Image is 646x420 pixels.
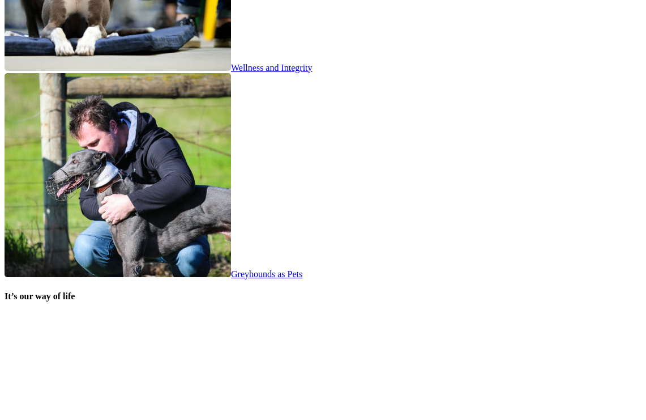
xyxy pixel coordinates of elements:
[5,291,641,302] h4: It’s our way of life
[5,269,302,279] a: Greyhounds as Pets
[5,63,313,73] a: Wellness and Integrity
[5,73,231,277] img: feature-wellness-and-integrity.jpg
[231,269,302,279] span: Greyhounds as Pets
[231,63,313,73] span: Wellness and Integrity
